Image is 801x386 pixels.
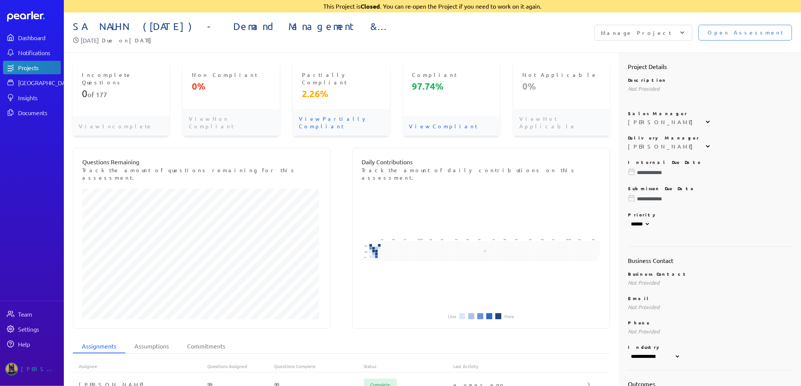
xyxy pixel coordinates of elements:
[192,71,270,78] p: Non Compliant
[513,109,610,136] p: View Not Applicable
[82,71,160,86] p: Incomplete Questions
[628,159,792,165] p: Internal Due Date
[628,271,792,277] p: Business Contact
[364,251,368,253] text: Wed
[18,109,60,116] div: Documents
[82,166,321,181] p: Track the amount of questions remaining for this assessment.
[73,363,207,369] div: Assignee
[392,239,395,240] text: May
[578,239,581,240] text: Aug
[628,328,659,335] span: Not Provided
[82,157,321,166] p: Questions Remaining
[404,239,406,240] text: Jun
[362,166,601,181] p: Track the amount of daily contributions on this assessment.
[441,239,443,240] text: Sep
[18,340,60,348] div: Help
[541,239,544,240] text: May
[18,310,60,318] div: Team
[628,256,792,265] h2: Business Contact
[429,239,432,240] text: Aug
[73,116,169,136] p: View Incomplete
[418,239,422,240] text: [DATE]
[412,80,491,92] p: 97.74%
[515,239,518,240] text: Mar
[628,118,697,126] div: [PERSON_NAME]
[361,2,380,10] strong: Closed
[293,109,389,136] p: View Partially Compliant
[302,71,380,86] p: Partially Compliant
[453,363,588,369] div: Last Activity
[192,80,270,92] p: 0%
[3,91,61,104] a: Insights
[628,143,697,150] div: [PERSON_NAME]
[3,322,61,336] a: Settings
[364,257,366,258] text: Fri
[3,61,61,74] a: Projects
[466,239,469,240] text: Nov
[628,295,792,301] p: Email
[529,239,532,240] text: Apr
[7,11,61,22] a: Dashboard
[628,279,659,286] span: Not Provided
[3,76,61,89] a: [GEOGRAPHIC_DATA]
[478,239,481,240] text: Dec
[18,49,60,56] div: Notifications
[628,320,792,326] p: Phone
[96,90,107,98] span: 177
[102,36,155,45] span: Due on [DATE]
[125,339,178,353] li: Assumptions
[178,339,234,353] li: Commitments
[364,363,453,369] div: Status
[3,46,61,59] a: Notifications
[18,94,60,101] div: Insights
[412,71,491,78] p: Compliant
[628,303,659,310] span: Not Provided
[81,36,99,45] p: [DATE]
[698,25,792,41] button: Open Assessment
[18,34,60,41] div: Dashboard
[455,239,458,240] text: Oct
[448,314,456,318] li: Less
[628,135,792,141] p: Delivery Manager
[274,363,364,369] div: Questions Complete
[707,29,783,37] span: Open Assessment
[628,85,659,92] span: Not Provided
[628,195,792,203] input: Please choose a due date
[364,245,368,247] text: Mon
[73,21,433,33] span: SA NALHN ([DATE]) - Demand Management & Capacity Planning Program Solution
[628,212,792,218] p: Priority
[18,79,74,86] div: [GEOGRAPHIC_DATA]
[73,339,125,353] li: Assignments
[628,185,792,191] p: Submisson Due Date
[504,239,506,240] text: Feb
[3,360,61,378] a: Tung Nguyen's photo[PERSON_NAME]
[628,110,792,116] p: Sales Manager
[403,116,500,136] p: View Compliant
[552,239,555,240] text: Jun
[567,239,571,240] text: [DATE]
[5,363,18,375] img: Tung Nguyen
[522,80,601,92] p: 0%
[592,239,595,240] text: Sep
[21,363,59,375] div: [PERSON_NAME]
[18,325,60,333] div: Settings
[628,62,792,71] h2: Project Details
[207,363,275,369] div: Questions Assigned
[3,307,61,321] a: Team
[82,88,87,99] span: 0
[628,77,792,83] p: Description
[601,29,671,36] p: Manage Project
[302,88,380,100] p: 2.26%
[82,88,160,100] p: of
[628,344,792,350] p: Industry
[3,337,61,351] a: Help
[628,169,792,176] input: Please choose a due date
[504,314,514,318] li: More
[18,64,60,71] div: Projects
[492,239,495,240] text: Jan
[3,31,61,44] a: Dashboard
[522,71,601,78] p: Not Applicable
[362,157,601,166] p: Daily Contributions
[3,106,61,119] a: Documents
[183,109,279,136] p: View Non Compliant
